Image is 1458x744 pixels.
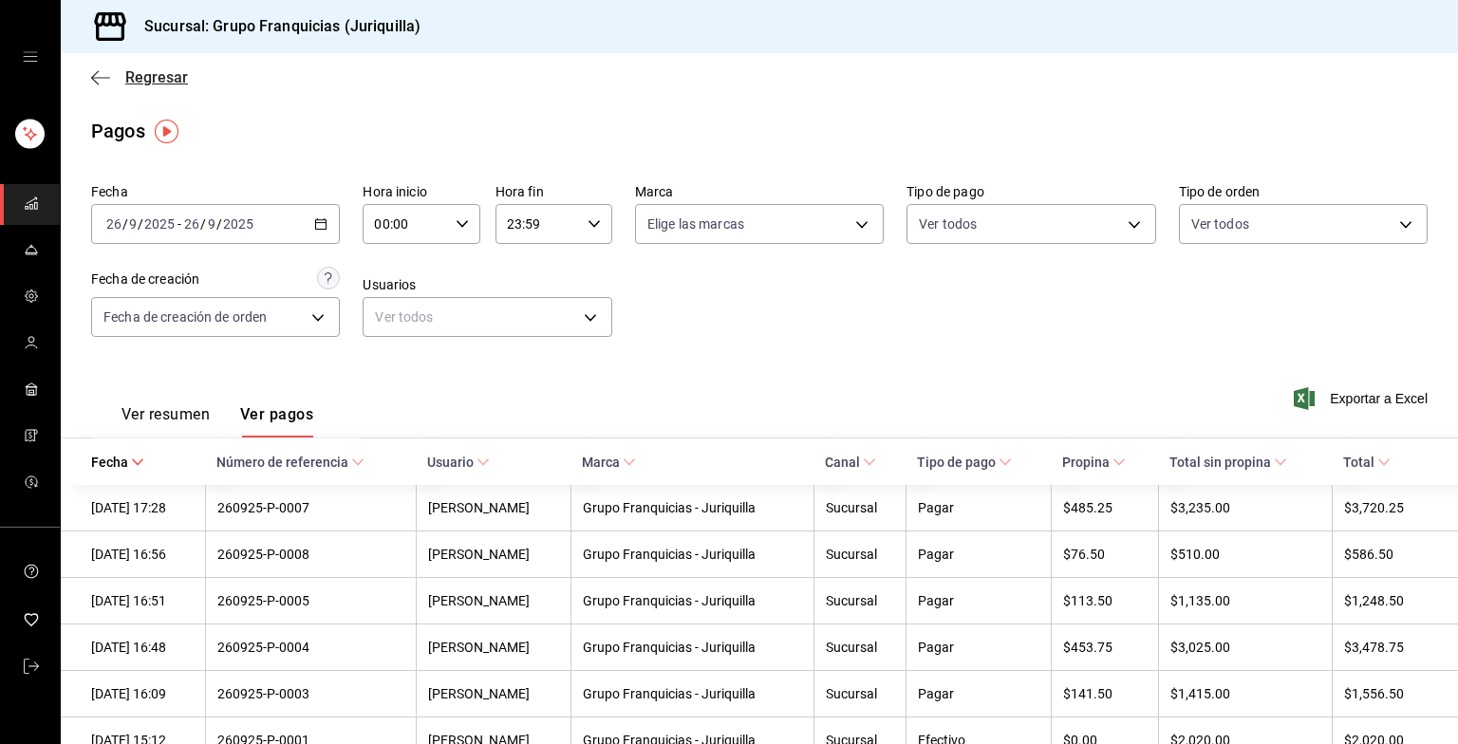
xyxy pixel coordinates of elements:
[1170,500,1320,515] div: $3,235.00
[91,547,194,562] div: [DATE] 16:56
[918,686,1039,701] div: Pagar
[1330,391,1428,406] font: Exportar a Excel
[907,185,1155,198] label: Tipo de pago
[1169,455,1287,470] span: Total sin propina
[222,216,254,232] input: ----
[427,455,490,470] span: Usuario
[1063,640,1147,655] div: $453.75
[1344,640,1428,655] div: $3,478.75
[121,405,210,424] font: Ver resumen
[1343,455,1391,470] span: Total
[121,405,313,437] div: Pestañas de navegación
[1170,686,1320,701] div: $1,415.00
[91,68,188,86] button: Regresar
[200,216,206,232] span: /
[1170,593,1320,608] div: $1,135.00
[428,547,559,562] div: [PERSON_NAME]
[91,500,194,515] div: [DATE] 17:28
[1063,686,1147,701] div: $141.50
[919,214,977,233] span: Ver todos
[1169,455,1271,470] font: Total sin propina
[427,455,474,470] font: Usuario
[138,216,143,232] span: /
[183,216,200,232] input: --
[91,455,144,470] span: Fecha
[1344,593,1428,608] div: $1,248.50
[363,278,611,291] label: Usuarios
[918,593,1039,608] div: Pagar
[826,500,894,515] div: Sucursal
[143,216,176,232] input: ----
[1344,547,1428,562] div: $586.50
[363,297,611,337] div: Ver todos
[1063,500,1147,515] div: $485.25
[363,185,479,198] label: Hora inicio
[216,455,364,470] span: Número de referencia
[91,686,194,701] div: [DATE] 16:09
[825,455,876,470] span: Canal
[583,547,801,562] div: Grupo Franquicias - Juriquilla
[582,455,620,470] font: Marca
[428,593,559,608] div: [PERSON_NAME]
[1063,593,1147,608] div: $113.50
[128,216,138,232] input: --
[917,455,996,470] font: Tipo de pago
[1170,547,1320,562] div: $510.00
[207,216,216,232] input: --
[635,185,884,198] label: Marca
[495,185,612,198] label: Hora fin
[91,455,128,470] font: Fecha
[1191,214,1249,233] span: Ver todos
[103,307,267,326] span: Fecha de creación de orden
[217,500,404,515] div: 260925-P-0007
[826,640,894,655] div: Sucursal
[1344,500,1428,515] div: $3,720.25
[91,185,340,198] label: Fecha
[1344,686,1428,701] div: $1,556.50
[428,640,559,655] div: [PERSON_NAME]
[91,117,145,145] div: Pagos
[105,216,122,232] input: --
[217,593,404,608] div: 260925-P-0005
[583,593,801,608] div: Grupo Franquicias - Juriquilla
[826,593,894,608] div: Sucursal
[583,640,801,655] div: Grupo Franquicias - Juriquilla
[918,640,1039,655] div: Pagar
[582,455,636,470] span: Marca
[647,214,744,233] span: Elige las marcas
[1062,455,1126,470] span: Propina
[91,270,199,289] div: Fecha de creación
[217,547,404,562] div: 260925-P-0008
[217,640,404,655] div: 260925-P-0004
[1343,455,1374,470] font: Total
[216,455,348,470] font: Número de referencia
[216,216,222,232] span: /
[125,68,188,86] span: Regresar
[826,686,894,701] div: Sucursal
[217,686,404,701] div: 260925-P-0003
[129,15,421,38] h3: Sucursal: Grupo Franquicias (Juriquilla)
[825,455,860,470] font: Canal
[583,500,801,515] div: Grupo Franquicias - Juriquilla
[240,405,313,437] button: Ver pagos
[155,120,178,143] img: Marcador de información sobre herramientas
[23,49,38,65] button: cajón abierto
[1298,387,1428,410] button: Exportar a Excel
[122,216,128,232] span: /
[91,593,194,608] div: [DATE] 16:51
[917,455,1012,470] span: Tipo de pago
[1062,455,1110,470] font: Propina
[1063,547,1147,562] div: $76.50
[1170,640,1320,655] div: $3,025.00
[428,686,559,701] div: [PERSON_NAME]
[178,216,181,232] span: -
[918,547,1039,562] div: Pagar
[91,640,194,655] div: [DATE] 16:48
[583,686,801,701] div: Grupo Franquicias - Juriquilla
[428,500,559,515] div: [PERSON_NAME]
[918,500,1039,515] div: Pagar
[826,547,894,562] div: Sucursal
[1179,185,1428,198] label: Tipo de orden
